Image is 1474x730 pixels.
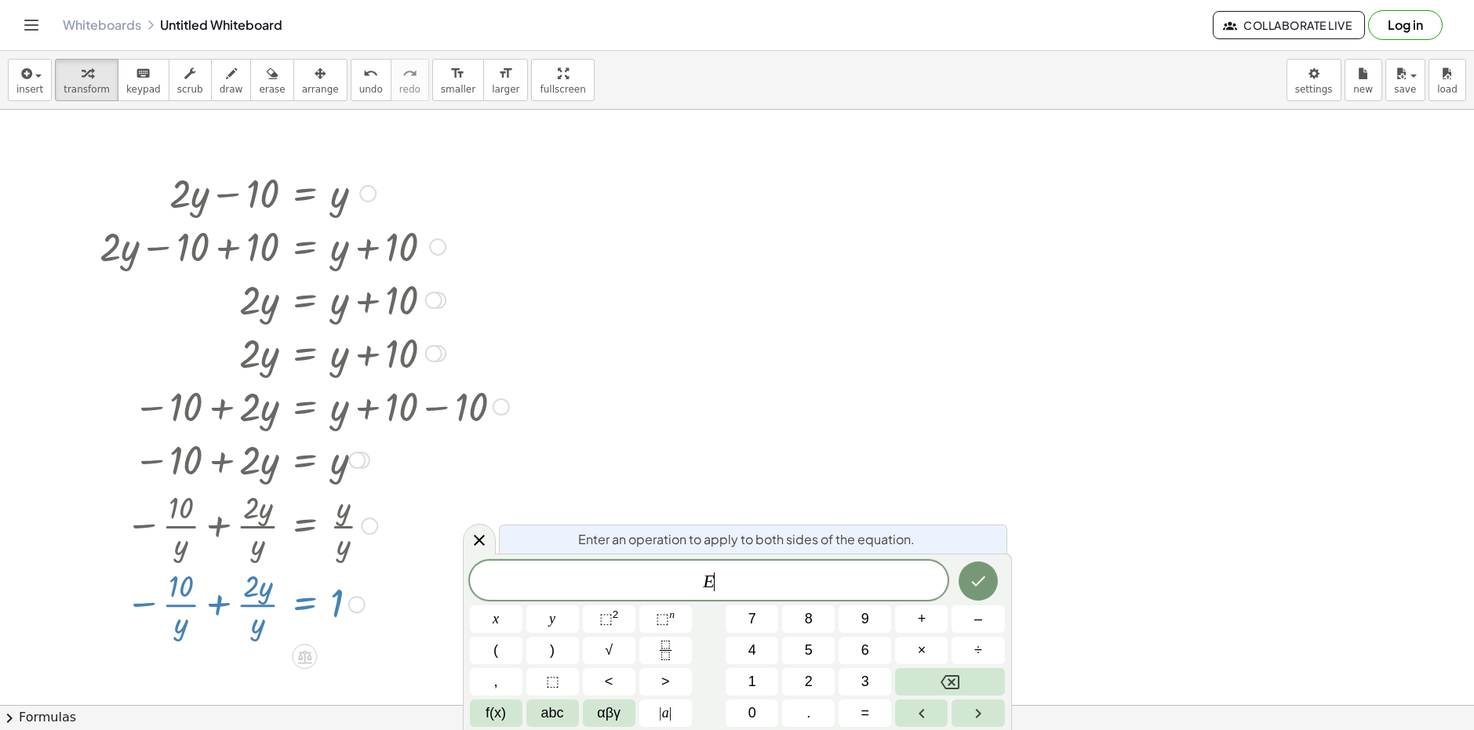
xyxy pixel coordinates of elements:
span: | [669,705,672,721]
button: transform [55,59,118,101]
span: Enter an operation to apply to both sides of the equation. [578,530,915,549]
span: – [974,608,982,630]
span: undo [359,84,383,95]
button: . [782,699,835,727]
button: 9 [839,605,891,633]
button: Placeholder [526,668,579,695]
button: Greek alphabet [583,699,635,727]
button: Greater than [639,668,692,695]
button: Log in [1368,10,1443,40]
button: y [526,605,579,633]
span: ) [550,640,555,661]
button: load [1429,59,1466,101]
i: undo [363,64,378,83]
span: ( [493,640,498,661]
span: . [806,703,810,724]
button: 4 [726,637,778,664]
button: 0 [726,699,778,727]
span: fullscreen [540,84,585,95]
span: transform [64,84,110,95]
span: 7 [748,608,756,630]
span: insert [16,84,43,95]
span: f(x) [486,703,506,724]
button: save [1385,59,1425,101]
button: insert [8,59,52,101]
span: αβγ [597,703,621,724]
button: , [470,668,522,695]
a: Whiteboards [63,17,141,33]
span: save [1394,84,1416,95]
span: 6 [861,640,869,661]
button: Squared [583,605,635,633]
span: arrange [302,84,339,95]
span: ⬚ [599,611,613,626]
button: Left arrow [895,699,948,727]
span: erase [259,84,285,95]
button: 8 [782,605,835,633]
span: new [1353,84,1373,95]
span: ⬚ [546,671,559,692]
button: Superscript [639,605,692,633]
button: keyboardkeypad [118,59,169,101]
button: scrub [169,59,212,101]
button: format_sizesmaller [432,59,484,101]
button: x [470,605,522,633]
button: erase [250,59,293,101]
button: Functions [470,699,522,727]
sup: n [669,608,675,620]
button: ( [470,637,522,664]
span: 2 [805,671,813,692]
span: larger [492,84,519,95]
span: settings [1295,84,1333,95]
span: 1 [748,671,756,692]
span: 3 [861,671,869,692]
span: y [549,608,555,630]
span: × [918,640,926,661]
var: E [703,571,715,591]
span: = [861,703,870,724]
button: Right arrow [952,699,1004,727]
button: Toggle navigation [19,13,44,38]
button: undoundo [351,59,391,101]
span: keypad [126,84,161,95]
span: abc [541,703,564,724]
button: Divide [952,637,1004,664]
span: ÷ [974,640,982,661]
span: smaller [441,84,475,95]
button: Done [959,561,998,601]
span: 4 [748,640,756,661]
button: Backspace [895,668,1004,695]
button: settings [1287,59,1341,101]
span: 0 [748,703,756,724]
button: 2 [782,668,835,695]
button: 5 [782,637,835,664]
i: redo [402,64,417,83]
button: Equals [839,699,891,727]
button: new [1345,59,1382,101]
span: 5 [805,640,813,661]
span: + [918,608,926,630]
button: Absolute value [639,699,692,727]
button: Collaborate Live [1213,11,1365,39]
span: < [605,671,613,692]
button: format_sizelarger [483,59,528,101]
button: redoredo [391,59,429,101]
button: ) [526,637,579,664]
span: √ [605,640,613,661]
span: load [1437,84,1458,95]
button: Minus [952,605,1004,633]
i: format_size [450,64,465,83]
span: redo [399,84,420,95]
span: , [494,671,498,692]
button: Fraction [639,637,692,664]
button: 6 [839,637,891,664]
button: Plus [895,605,948,633]
i: keyboard [136,64,151,83]
button: fullscreen [531,59,594,101]
span: ⬚ [656,611,669,626]
span: | [659,705,662,721]
button: 1 [726,668,778,695]
span: a [659,703,671,724]
button: 7 [726,605,778,633]
button: Times [895,637,948,664]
